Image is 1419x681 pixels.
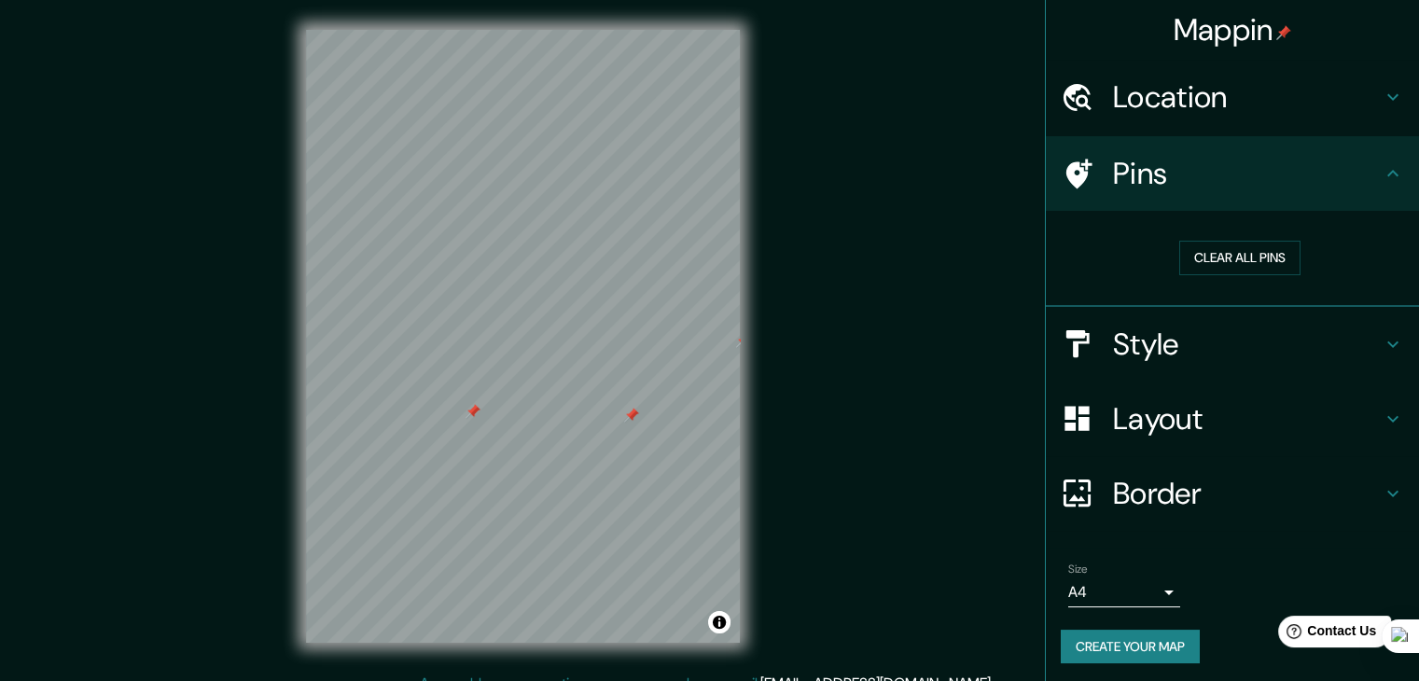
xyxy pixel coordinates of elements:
div: Location [1046,60,1419,134]
div: Style [1046,307,1419,382]
h4: Pins [1113,155,1382,192]
div: Border [1046,456,1419,531]
div: Layout [1046,382,1419,456]
label: Size [1068,561,1088,577]
button: Toggle attribution [708,611,730,633]
div: A4 [1068,577,1180,607]
iframe: Help widget launcher [1253,608,1398,660]
h4: Layout [1113,400,1382,438]
h4: Location [1113,78,1382,116]
button: Create your map [1061,630,1200,664]
canvas: Map [306,30,740,643]
h4: Mappin [1174,11,1292,49]
button: Clear all pins [1179,241,1301,275]
h4: Border [1113,475,1382,512]
img: pin-icon.png [1276,25,1291,40]
div: Pins [1046,136,1419,211]
h4: Style [1113,326,1382,363]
